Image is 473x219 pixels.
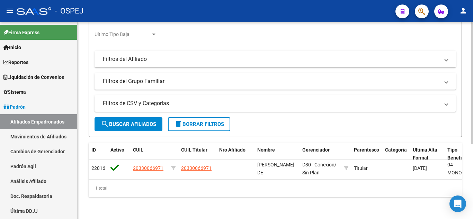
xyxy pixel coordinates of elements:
[6,7,14,15] mat-icon: menu
[410,143,445,165] datatable-header-cell: Ultima Alta Formal
[174,121,224,127] span: Borrar Filtros
[300,143,341,165] datatable-header-cell: Gerenciador
[3,58,28,66] span: Reportes
[354,147,379,153] span: Parentesco
[101,121,156,127] span: Buscar Afiliados
[257,147,275,153] span: Nombre
[255,143,300,165] datatable-header-cell: Nombre
[133,147,143,153] span: CUIL
[449,195,466,212] div: Open Intercom Messenger
[91,165,105,171] span: 22816
[95,31,151,37] span: Ultimo Tipo Baja
[55,3,83,19] span: - OSPEJ
[3,73,64,81] span: Liquidación de Convenios
[174,120,182,128] mat-icon: delete
[351,143,382,165] datatable-header-cell: Parentesco
[168,117,230,131] button: Borrar Filtros
[89,180,462,197] div: 1 total
[413,147,437,161] span: Ultima Alta Formal
[95,51,456,67] mat-expansion-panel-header: Filtros del Afiliado
[89,143,108,165] datatable-header-cell: ID
[413,164,442,172] div: [DATE]
[103,100,439,107] mat-panel-title: Filtros de CSV y Categorias
[110,147,124,153] span: Activo
[130,143,168,165] datatable-header-cell: CUIL
[95,73,456,90] mat-expansion-panel-header: Filtros del Grupo Familiar
[302,162,334,167] span: D30 - Conexion
[95,95,456,112] mat-expansion-panel-header: Filtros de CSV y Categorias
[459,7,467,15] mat-icon: person
[95,117,162,131] button: Buscar Afiliados
[216,143,255,165] datatable-header-cell: Nro Afiliado
[108,143,130,165] datatable-header-cell: Activo
[91,147,96,153] span: ID
[385,147,407,153] span: Categoria
[3,44,21,51] span: Inicio
[181,165,212,171] span: 20330066971
[103,77,439,85] mat-panel-title: Filtros del Grupo Familiar
[3,103,26,111] span: Padrón
[3,29,39,36] span: Firma Express
[302,147,330,153] span: Gerenciador
[219,147,246,153] span: Nro Afiliado
[178,143,216,165] datatable-header-cell: CUIL Titular
[257,162,294,183] span: [PERSON_NAME] DE [PERSON_NAME]
[103,55,439,63] mat-panel-title: Filtros del Afiliado
[354,165,368,171] span: Titular
[181,147,207,153] span: CUIL Titular
[3,88,26,96] span: Sistema
[101,120,109,128] mat-icon: search
[445,143,472,165] datatable-header-cell: Tipo Beneficiario
[133,165,163,171] span: 20330066971
[382,143,410,165] datatable-header-cell: Categoria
